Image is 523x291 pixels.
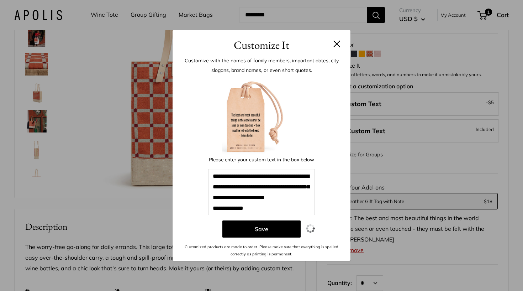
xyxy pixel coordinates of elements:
p: Please enter your custom text in the box below [208,155,315,164]
button: Save [222,220,301,238]
p: Customized products are made to order. Please make sure that everything is spelled correctly as p... [183,243,340,258]
img: loading.gif [306,224,315,233]
p: Customize with the names of family members, important dates, city slogans, brand names, or even s... [183,56,340,74]
h3: Customize It [183,37,340,53]
img: customizer-prod [222,77,301,155]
